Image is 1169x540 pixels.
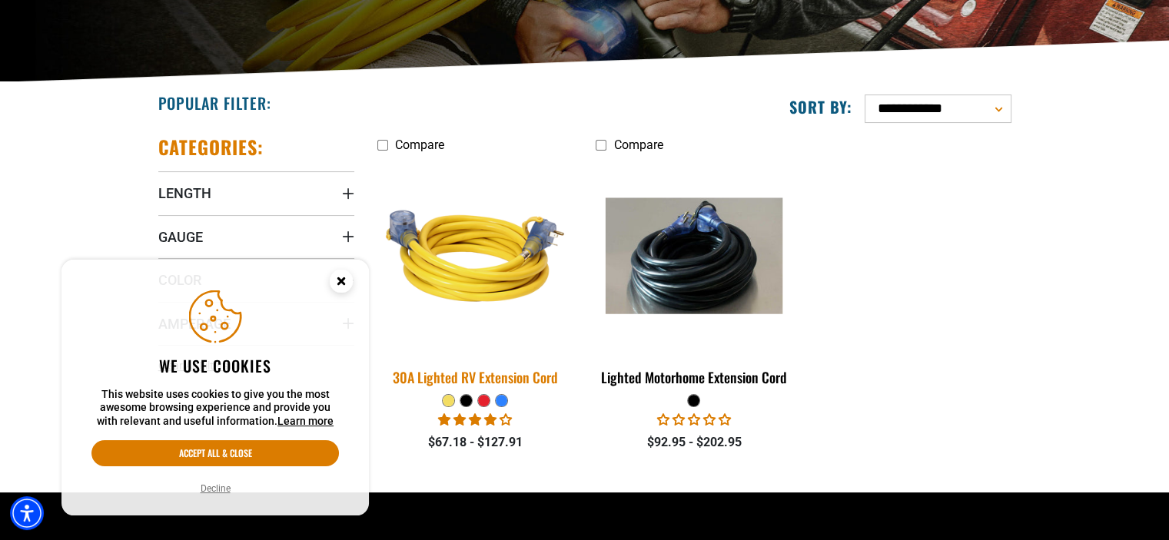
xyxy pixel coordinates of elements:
span: Length [158,184,211,202]
img: yellow [367,157,583,354]
span: Gauge [158,228,203,246]
label: Sort by: [789,97,852,117]
button: Close this option [314,260,369,307]
img: black [597,198,791,314]
h2: Popular Filter: [158,93,271,113]
summary: Gauge [158,215,354,258]
div: $67.18 - $127.91 [377,433,573,452]
a: This website uses cookies to give you the most awesome browsing experience and provide you with r... [277,415,334,427]
div: 30A Lighted RV Extension Cord [377,370,573,384]
aside: Cookie Consent [61,260,369,516]
h2: Categories: [158,135,264,159]
div: Accessibility Menu [10,496,44,530]
span: 4.11 stars [438,412,512,427]
summary: Length [158,171,354,214]
button: Decline [196,481,235,496]
a: yellow 30A Lighted RV Extension Cord [377,160,573,393]
span: Compare [613,137,663,152]
span: Compare [395,137,444,152]
summary: Color [158,258,354,301]
div: $92.95 - $202.95 [596,433,792,452]
button: Accept all & close [91,440,339,466]
h2: We use cookies [91,356,339,376]
a: black Lighted Motorhome Extension Cord [596,160,792,393]
span: 0.00 stars [657,412,731,427]
p: This website uses cookies to give you the most awesome browsing experience and provide you with r... [91,388,339,429]
div: Lighted Motorhome Extension Cord [596,370,792,384]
